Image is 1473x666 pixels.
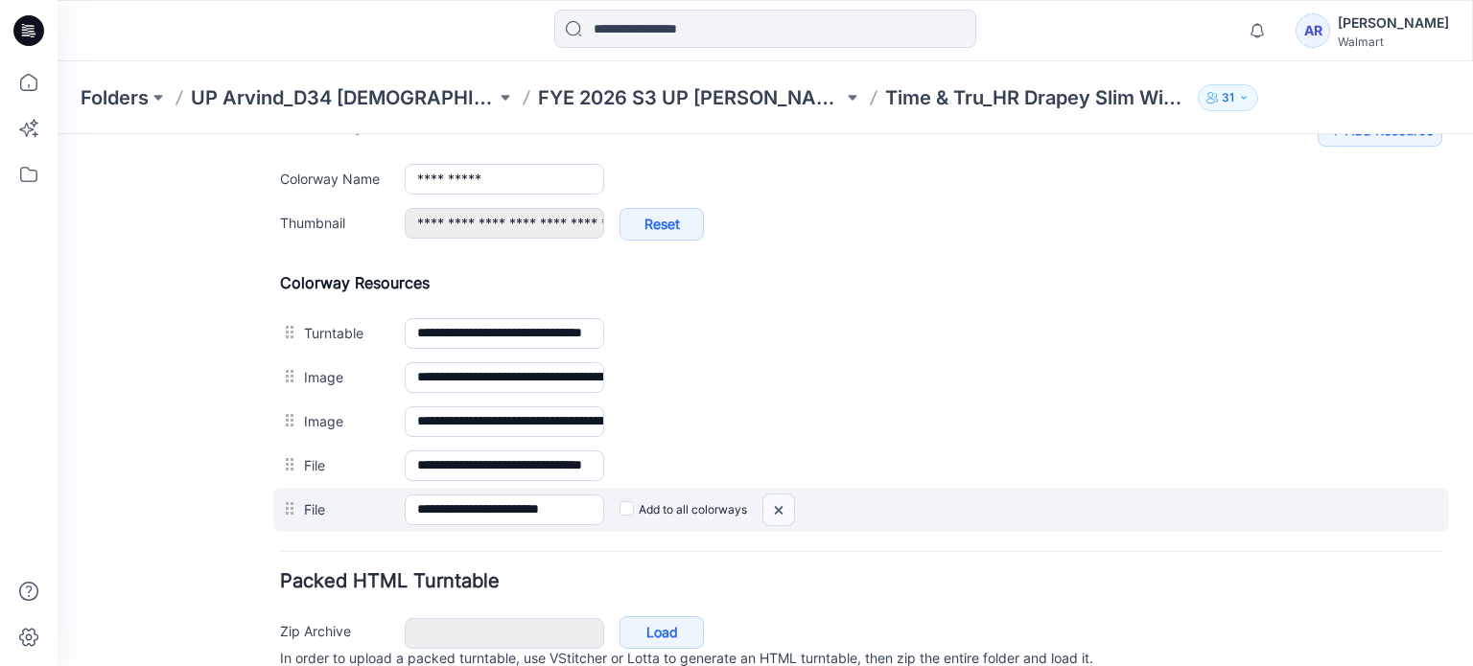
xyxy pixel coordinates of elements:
label: Zip Archive [222,486,328,507]
label: Image [246,232,328,253]
p: In order to upload a packed turntable, use VStitcher or Lotta to generate an HTML turntable, then... [222,515,1385,572]
h4: Packed HTML Turntable [222,438,1385,456]
label: File [246,320,328,341]
div: Walmart [1338,34,1449,49]
img: close-btn.svg [706,360,736,392]
label: Turntable [246,188,328,209]
button: 31 [1198,84,1258,111]
label: Add to all colorways [562,360,690,391]
a: Folders [81,84,149,111]
a: UP Arvind_D34 [DEMOGRAPHIC_DATA] Bottoms [191,84,496,111]
iframe: edit-style [58,134,1473,666]
div: [PERSON_NAME] [1338,11,1449,34]
input: Add to all colorways [562,363,574,376]
p: Time & Tru_HR Drapey Slim Wide Leg [885,84,1190,111]
div: AR [1296,13,1330,48]
h4: Colorway Resources [222,139,1385,158]
a: FYE 2026 S3 UP [PERSON_NAME] [PERSON_NAME] [538,84,843,111]
p: 31 [1222,87,1234,108]
a: Load [562,482,646,515]
label: Image [246,276,328,297]
label: File [246,364,328,385]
